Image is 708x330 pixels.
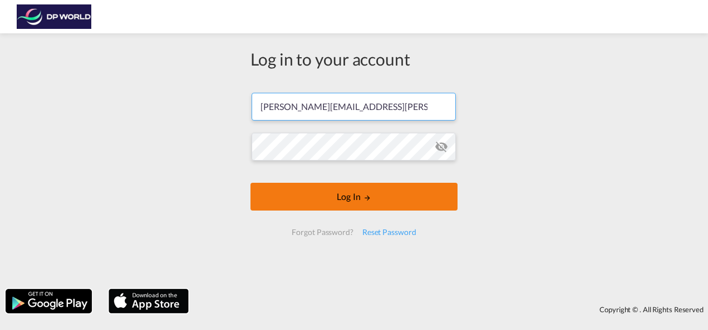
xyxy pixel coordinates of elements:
div: Forgot Password? [287,222,357,242]
div: Log in to your account [250,47,458,71]
img: google.png [4,288,93,314]
md-icon: icon-eye-off [435,140,448,153]
button: LOGIN [250,183,458,211]
div: Copyright © . All Rights Reserved [194,300,708,319]
input: Enter email/phone number [252,93,456,121]
img: apple.png [107,288,190,314]
img: c08ca190194411f088ed0f3ba295208c.png [17,4,92,29]
div: Reset Password [358,222,421,242]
